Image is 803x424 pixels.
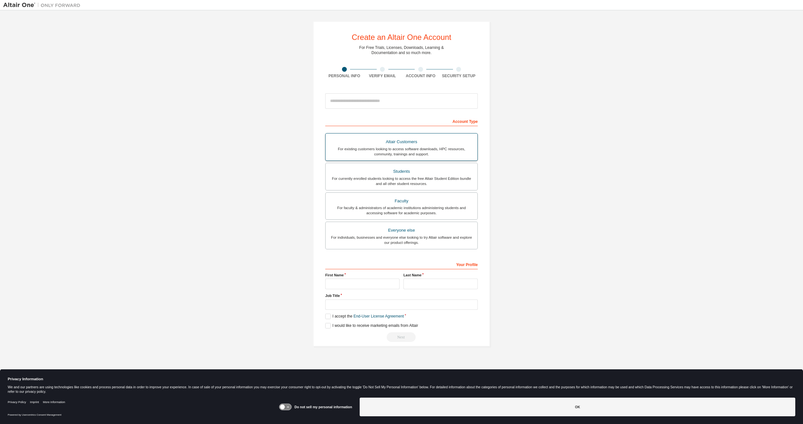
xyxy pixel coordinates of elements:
[354,314,404,318] a: End-User License Agreement
[329,176,474,186] div: For currently enrolled students looking to access the free Altair Student Edition bundle and all ...
[325,323,418,328] label: I would like to receive marketing emails from Altair
[3,2,84,8] img: Altair One
[325,272,400,278] label: First Name
[325,293,478,298] label: Job Title
[440,73,478,78] div: Security Setup
[325,116,478,126] div: Account Type
[329,235,474,245] div: For individuals, businesses and everyone else looking to try Altair software and explore our prod...
[325,332,478,342] div: Read and acccept EULA to continue
[325,314,404,319] label: I accept the
[401,73,440,78] div: Account Info
[329,146,474,157] div: For existing customers looking to access software downloads, HPC resources, community, trainings ...
[403,272,478,278] label: Last Name
[329,167,474,176] div: Students
[325,259,478,269] div: Your Profile
[359,45,444,55] div: For Free Trials, Licenses, Downloads, Learning & Documentation and so much more.
[352,33,451,41] div: Create an Altair One Account
[364,73,402,78] div: Verify Email
[329,137,474,146] div: Altair Customers
[329,226,474,235] div: Everyone else
[329,205,474,216] div: For faculty & administrators of academic institutions administering students and accessing softwa...
[329,197,474,206] div: Faculty
[325,73,364,78] div: Personal Info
